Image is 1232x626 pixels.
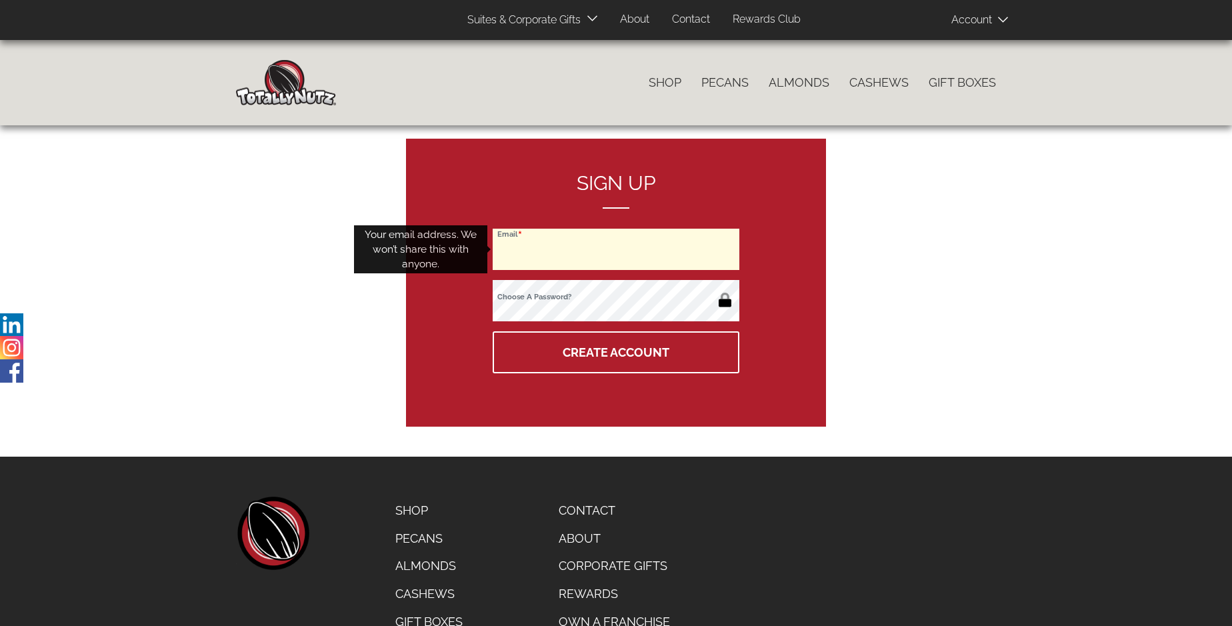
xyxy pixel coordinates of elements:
a: Pecans [691,69,759,97]
a: Shop [385,497,473,525]
a: Contact [549,497,680,525]
a: Corporate Gifts [549,552,680,580]
a: Rewards Club [723,7,811,33]
a: Contact [662,7,720,33]
a: Rewards [549,580,680,608]
a: About [610,7,659,33]
a: Shop [639,69,691,97]
a: About [549,525,680,553]
a: Suites & Corporate Gifts [457,7,585,33]
div: Your email address. We won’t share this with anyone. [354,225,487,274]
button: Create Account [493,331,739,373]
a: Cashews [839,69,919,97]
a: Almonds [385,552,473,580]
a: home [236,497,309,570]
input: Email [493,229,739,270]
h2: Sign up [493,172,739,209]
img: Home [236,60,336,105]
a: Cashews [385,580,473,608]
a: Gift Boxes [919,69,1006,97]
a: Pecans [385,525,473,553]
a: Almonds [759,69,839,97]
